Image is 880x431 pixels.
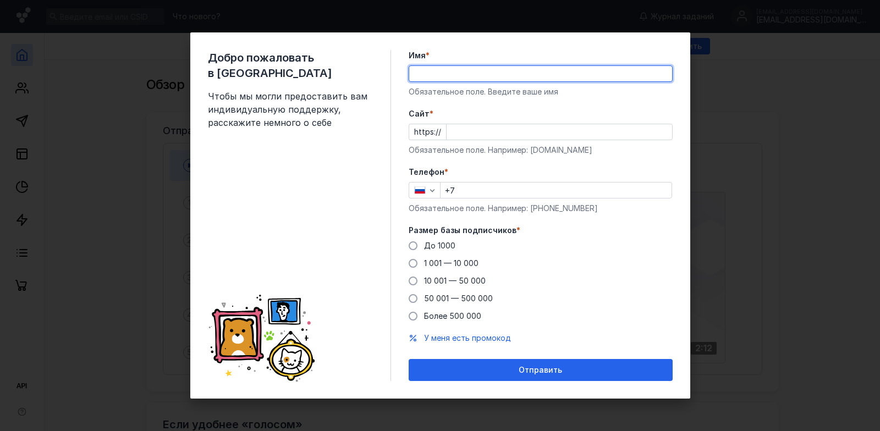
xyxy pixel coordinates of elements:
[424,241,455,250] span: До 1000
[424,333,511,344] button: У меня есть промокод
[208,90,373,129] span: Чтобы мы могли предоставить вам индивидуальную поддержку, расскажите немного о себе
[208,50,373,81] span: Добро пожаловать в [GEOGRAPHIC_DATA]
[409,167,444,178] span: Телефон
[519,366,562,375] span: Отправить
[424,311,481,321] span: Более 500 000
[409,203,673,214] div: Обязательное поле. Например: [PHONE_NUMBER]
[424,258,479,268] span: 1 001 — 10 000
[424,276,486,285] span: 10 001 — 50 000
[424,294,493,303] span: 50 001 — 500 000
[409,145,673,156] div: Обязательное поле. Например: [DOMAIN_NAME]
[409,86,673,97] div: Обязательное поле. Введите ваше имя
[409,359,673,381] button: Отправить
[424,333,511,342] span: У меня есть промокод
[409,108,430,119] span: Cайт
[409,225,516,236] span: Размер базы подписчиков
[409,50,426,61] span: Имя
